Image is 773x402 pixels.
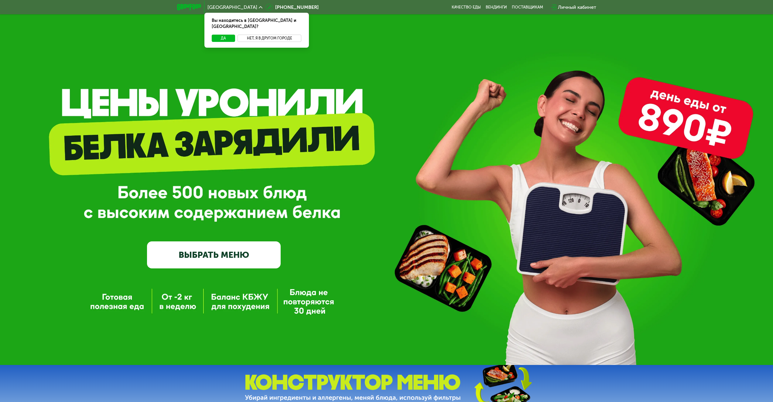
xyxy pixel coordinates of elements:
[238,35,302,42] button: Нет, я в другом городе
[207,5,257,10] span: [GEOGRAPHIC_DATA]
[452,5,481,10] a: Качество еды
[512,5,543,10] div: поставщикам
[558,4,596,11] div: Личный кабинет
[147,241,281,268] a: ВЫБРАТЬ МЕНЮ
[265,4,319,11] a: [PHONE_NUMBER]
[212,35,235,42] button: Да
[204,13,309,35] div: Вы находитесь в [GEOGRAPHIC_DATA] и [GEOGRAPHIC_DATA]?
[486,5,507,10] a: Вендинги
